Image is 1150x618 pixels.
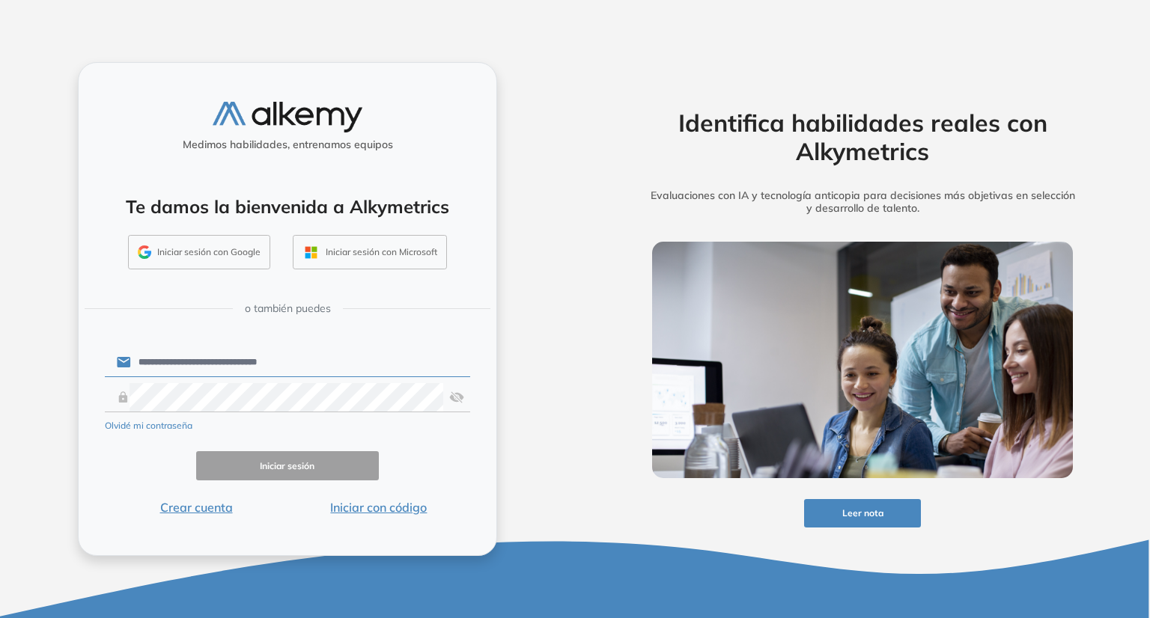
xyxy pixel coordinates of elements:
[629,108,1096,166] h2: Identifica habilidades reales con Alkymetrics
[85,138,490,151] h5: Medimos habilidades, entrenamos equipos
[302,244,320,261] img: OUTLOOK_ICON
[293,235,447,269] button: Iniciar sesión con Microsoft
[629,189,1096,215] h5: Evaluaciones con IA y tecnología anticopia para decisiones más objetivas en selección y desarroll...
[105,498,287,516] button: Crear cuenta
[287,498,470,516] button: Iniciar con código
[881,445,1150,618] iframe: Chat Widget
[804,499,921,528] button: Leer nota
[213,102,362,132] img: logo-alkemy
[449,383,464,412] img: asd
[138,245,151,259] img: GMAIL_ICON
[245,301,331,316] span: o también puedes
[98,196,477,218] h4: Te damos la bienvenida a Alkymetrics
[105,419,192,432] button: Olvidé mi contraseña
[128,235,270,269] button: Iniciar sesión con Google
[196,451,379,480] button: Iniciar sesión
[652,242,1073,478] img: img-more-info
[881,445,1150,618] div: Widget de chat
